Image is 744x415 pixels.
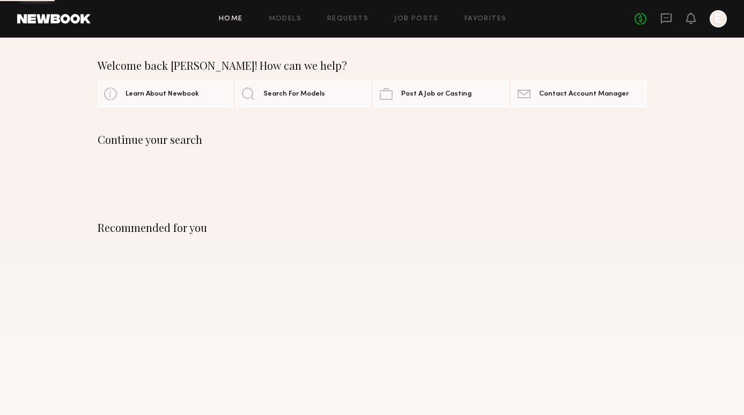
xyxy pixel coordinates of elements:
[710,10,727,27] a: E
[98,221,647,234] div: Recommended for you
[98,133,647,146] div: Continue your search
[98,59,647,72] div: Welcome back [PERSON_NAME]! How can we help?
[269,16,301,23] a: Models
[235,81,371,107] a: Search For Models
[394,16,439,23] a: Job Posts
[401,91,472,98] span: Post A Job or Casting
[263,91,325,98] span: Search For Models
[539,91,629,98] span: Contact Account Manager
[373,81,509,107] a: Post A Job or Casting
[98,81,233,107] a: Learn About Newbook
[465,16,507,23] a: Favorites
[219,16,243,23] a: Home
[327,16,369,23] a: Requests
[511,81,646,107] a: Contact Account Manager
[126,91,199,98] span: Learn About Newbook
